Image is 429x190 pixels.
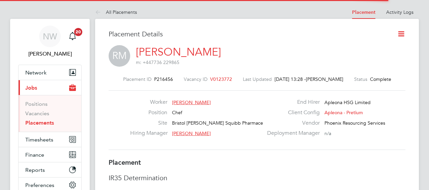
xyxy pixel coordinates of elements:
[136,45,221,59] a: [PERSON_NAME]
[25,152,44,158] span: Finance
[154,76,173,82] span: P216456
[130,109,167,116] label: Position
[95,9,137,15] a: All Placements
[25,182,54,188] span: Preferences
[19,95,81,132] div: Jobs
[19,147,81,162] button: Finance
[263,120,320,127] label: Vendor
[66,26,79,47] a: 20
[109,45,130,67] span: RM
[184,76,207,82] label: Vacancy ID
[109,158,141,166] b: Placement
[109,30,387,38] h3: Placement Details
[25,110,49,117] a: Vacancies
[352,9,375,15] a: Placement
[130,99,167,106] label: Worker
[109,173,405,182] h3: IR35 Determination
[243,76,272,82] label: Last Updated
[136,59,179,65] span: m: +447736 229865
[370,76,391,82] span: Complete
[123,76,151,82] label: Placement ID
[172,130,211,136] span: [PERSON_NAME]
[324,109,363,116] span: Apleona - Pretium
[210,76,232,82] span: V0123772
[18,50,82,58] span: Neil Warrington
[25,167,45,173] span: Reports
[18,26,82,58] a: NW[PERSON_NAME]
[25,101,48,107] a: Positions
[172,109,182,116] span: Chef
[19,162,81,177] button: Reports
[25,69,47,76] span: Network
[263,99,320,106] label: End Hirer
[25,136,53,143] span: Timesheets
[25,85,37,91] span: Jobs
[324,99,371,105] span: Apleona HSG Limited
[19,80,81,95] button: Jobs
[25,120,54,126] a: Placements
[324,130,331,136] span: n/a
[172,99,211,105] span: [PERSON_NAME]
[275,76,306,82] span: [DATE] 13:28 -
[130,130,167,137] label: Hiring Manager
[19,132,81,147] button: Timesheets
[354,76,367,82] label: Status
[263,130,320,137] label: Deployment Manager
[263,109,320,116] label: Client Config
[74,28,82,36] span: 20
[130,120,167,127] label: Site
[306,76,343,82] span: [PERSON_NAME]
[324,120,385,126] span: Phoenix Resourcing Services
[172,120,286,126] span: Bristol [PERSON_NAME] Squibb Pharmaceuticals Li…
[19,65,81,80] button: Network
[43,32,57,41] span: NW
[386,9,413,15] a: Activity Logs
